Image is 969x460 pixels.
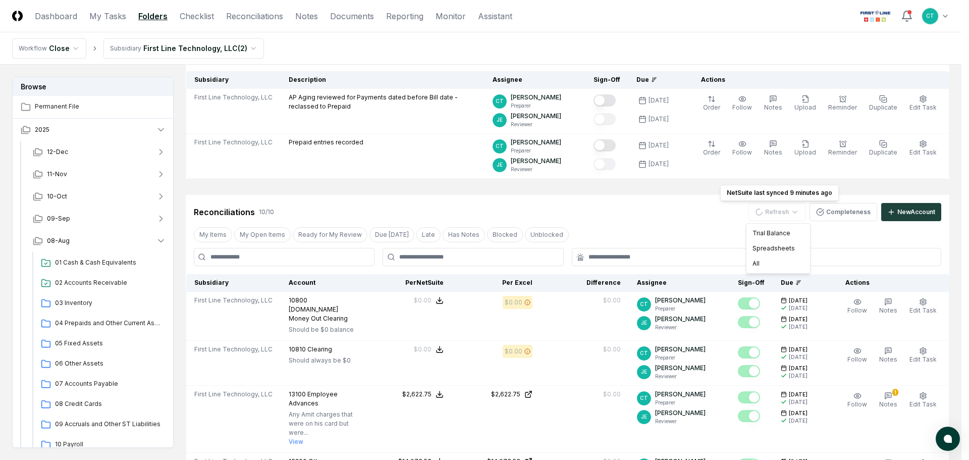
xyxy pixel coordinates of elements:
p: Reviewer [511,166,561,173]
button: Mark complete [738,346,760,359]
button: Late [416,227,441,242]
span: 09-Sep [47,214,70,223]
div: [DATE] [649,141,669,150]
span: [DATE] [789,316,807,323]
a: Documents [330,10,374,22]
p: Any Amit charges that were on his card but were... [289,410,354,437]
span: Reminder [828,148,857,156]
a: Reporting [386,10,423,22]
div: [DATE] [649,160,669,169]
div: [DATE] [789,417,807,425]
button: Ready for My Review [293,227,367,242]
span: 10800 [289,296,307,304]
div: [DATE] [649,96,669,105]
span: 08-Aug [47,236,70,245]
a: Folders [138,10,168,22]
button: Completeness [810,203,877,221]
span: First Line Technology, LLC [194,345,273,354]
th: Description [281,71,484,89]
span: Follow [732,148,752,156]
div: New Account [897,208,935,217]
th: Assignee [629,274,730,292]
p: [PERSON_NAME] [655,345,706,354]
span: Duplicate [869,148,897,156]
div: $0.00 [603,296,621,305]
div: 1 [892,389,898,396]
th: Difference [541,274,629,292]
div: [DATE] [789,304,807,312]
span: 2025 [35,125,49,134]
div: $0.00 [603,345,621,354]
p: Preparer [655,305,706,313]
a: Notes [295,10,318,22]
div: Due [781,278,821,287]
span: Follow [847,400,867,408]
span: 10-Oct [47,192,67,201]
span: Follow [847,306,867,314]
button: Blocked [487,227,523,242]
p: [PERSON_NAME] [655,390,706,399]
p: Preparer [511,147,561,155]
div: All [748,256,808,271]
p: [PERSON_NAME] [511,138,561,147]
span: [DATE] [789,365,807,372]
button: Mark complete [738,316,760,328]
span: JE [497,116,503,124]
button: My Open Items [234,227,291,242]
div: Spreadsheets [748,241,808,256]
th: Per NetSuite [362,274,452,292]
span: Notes [879,355,897,363]
p: [PERSON_NAME] [655,315,706,324]
span: Edit Task [909,306,937,314]
span: First Line Technology, LLC [194,390,273,399]
span: 05 Fixed Assets [55,339,162,348]
button: Mark complete [738,391,760,403]
th: Subsidiary [186,71,281,89]
span: Upload [794,104,816,111]
p: [PERSON_NAME] [511,157,561,166]
span: CT [926,12,934,20]
p: Should be $0 balance [289,325,354,334]
p: Reviewer [511,121,561,128]
span: Notes [879,306,897,314]
p: [PERSON_NAME] [655,364,706,373]
span: JE [497,161,503,169]
span: [DATE] [789,346,807,353]
div: Trial Balance [748,226,808,241]
p: Reviewer [655,373,706,380]
div: $0.00 [505,347,522,356]
span: Follow [847,355,867,363]
button: Mark complete [594,113,616,125]
span: 04 Prepaids and Other Current Assets [55,319,162,328]
a: Reconciliations [226,10,283,22]
button: Has Notes [443,227,485,242]
span: 10 Payroll [55,440,162,449]
span: [DATE] [789,297,807,304]
div: $0.00 [505,298,522,307]
button: My Items [194,227,232,242]
span: 13100 [289,390,306,398]
a: Assistant [478,10,512,22]
span: Edit Task [909,400,937,408]
div: [DATE] [789,353,807,361]
div: [DATE] [789,372,807,380]
span: Notes [764,148,782,156]
button: Due Today [369,227,414,242]
a: My Tasks [89,10,126,22]
a: Monitor [436,10,466,22]
a: Checklist [180,10,214,22]
span: Notes [879,400,897,408]
span: First Line Technology, LLC [194,138,273,147]
span: Order [703,148,720,156]
div: 10 / 10 [259,208,274,217]
button: Mark complete [594,158,616,170]
button: View [289,437,303,446]
p: Reviewer [655,418,706,425]
button: atlas-launcher [936,427,960,451]
span: Follow [732,104,752,111]
div: $2,622.75 [491,390,520,399]
th: Per Excel [452,274,541,292]
span: Notes [764,104,782,111]
span: [DOMAIN_NAME] Money Out Clearing [289,305,348,322]
span: First Line Technology, LLC [194,296,273,305]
